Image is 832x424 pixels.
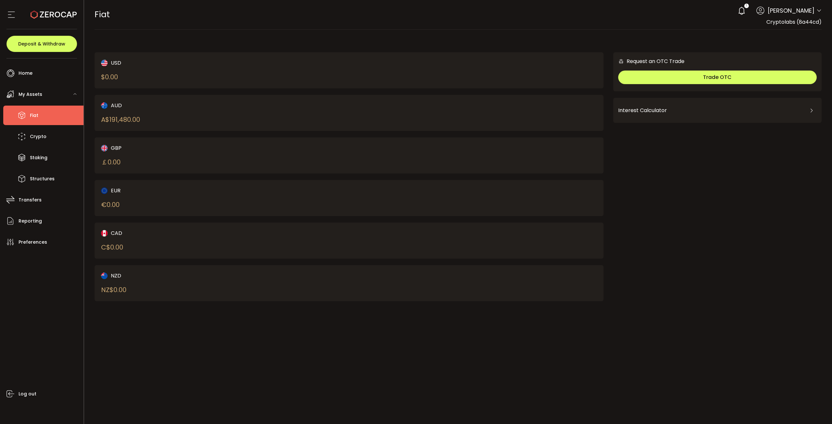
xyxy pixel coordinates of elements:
[101,273,108,279] img: nzd_portfolio.svg
[101,144,324,152] div: GBP
[101,102,108,109] img: aud_portfolio.svg
[19,216,42,226] span: Reporting
[101,72,118,82] div: $ 0.00
[101,272,324,280] div: NZD
[30,153,47,162] span: Staking
[101,229,324,237] div: CAD
[101,59,324,67] div: USD
[101,230,108,237] img: cad_portfolio.svg
[766,18,822,26] span: Cryptolabs (8a44cd)
[101,242,123,252] div: C$ 0.00
[768,6,814,15] span: [PERSON_NAME]
[746,4,747,8] span: 1
[618,71,817,84] button: Trade OTC
[101,145,108,151] img: gbp_portfolio.svg
[18,42,65,46] span: Deposit & Withdraw
[19,90,42,99] span: My Assets
[19,389,36,399] span: Log out
[101,157,121,167] div: ￡ 0.00
[618,103,817,118] div: Interest Calculator
[19,238,47,247] span: Preferences
[101,115,140,124] div: A$ 191,480.00
[30,111,38,120] span: Fiat
[101,186,324,195] div: EUR
[6,36,77,52] button: Deposit & Withdraw
[30,174,55,184] span: Structures
[618,58,624,64] img: 6nGpN7MZ9FLuBP83NiajKbTRY4UzlzQtBKtCrLLspmCkSvCZHBKvY3NxgQaT5JnOQREvtQ257bXeeSTueZfAPizblJ+Fe8JwA...
[101,101,324,109] div: AUD
[101,285,126,295] div: NZ$ 0.00
[101,200,120,210] div: € 0.00
[101,60,108,66] img: usd_portfolio.svg
[30,132,46,141] span: Crypto
[613,57,684,65] div: Request an OTC Trade
[799,393,832,424] iframe: Chat Widget
[19,195,42,205] span: Transfers
[101,187,108,194] img: eur_portfolio.svg
[19,69,32,78] span: Home
[95,9,110,20] span: Fiat
[703,73,732,81] span: Trade OTC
